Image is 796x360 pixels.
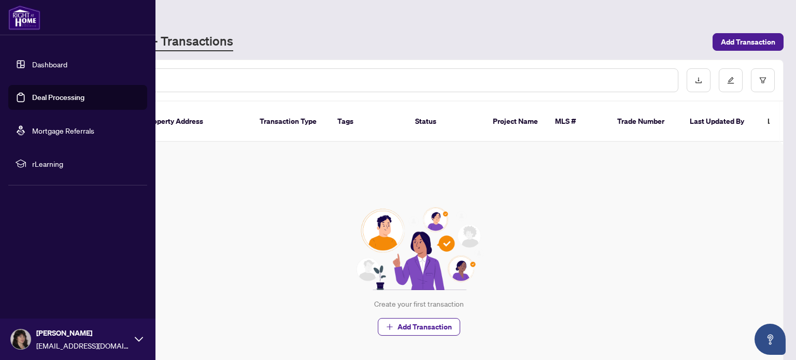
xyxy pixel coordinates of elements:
[329,102,407,142] th: Tags
[687,68,710,92] button: download
[485,102,547,142] th: Project Name
[755,324,786,355] button: Open asap
[36,340,130,351] span: [EMAIL_ADDRESS][DOMAIN_NAME]
[251,102,329,142] th: Transaction Type
[11,329,31,349] img: Profile Icon
[759,77,766,84] span: filter
[32,126,94,135] a: Mortgage Referrals
[36,327,130,339] span: [PERSON_NAME]
[407,102,485,142] th: Status
[32,93,84,102] a: Deal Processing
[8,5,40,30] img: logo
[695,77,702,84] span: download
[32,158,140,169] span: rLearning
[719,68,743,92] button: edit
[137,102,251,142] th: Property Address
[378,318,460,336] button: Add Transaction
[713,33,784,51] button: Add Transaction
[374,298,464,310] div: Create your first transaction
[727,77,734,84] span: edit
[32,60,67,69] a: Dashboard
[547,102,609,142] th: MLS #
[751,68,775,92] button: filter
[721,34,775,50] span: Add Transaction
[352,207,486,290] img: Null State Icon
[386,323,393,330] span: plus
[681,102,759,142] th: Last Updated By
[397,319,452,335] span: Add Transaction
[609,102,681,142] th: Trade Number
